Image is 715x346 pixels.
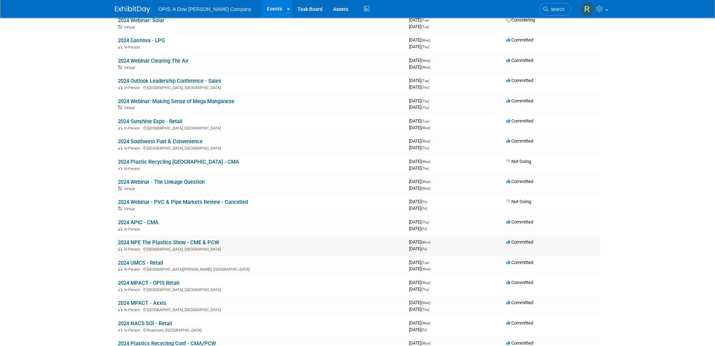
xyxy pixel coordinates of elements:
a: 2024 Webinar: Making Sense of Mega Manganese [118,98,234,105]
span: (Wed) [421,126,430,130]
div: [GEOGRAPHIC_DATA], [GEOGRAPHIC_DATA] [118,246,403,252]
span: (Tue) [421,119,429,123]
span: - [430,260,431,265]
span: - [432,37,433,43]
span: [DATE] [409,185,430,191]
span: (Wed) [421,65,430,69]
span: [DATE] [409,17,431,23]
span: [DATE] [409,260,431,265]
img: In-Person Event [118,328,122,332]
span: [DATE] [409,287,429,292]
span: [DATE] [409,327,427,332]
span: Committed [506,37,533,43]
a: 2024 Sunshine Expo - Retail [118,118,183,125]
a: 2024 NACS SOI - Retail [118,320,172,327]
img: In-Person Event [118,227,122,231]
span: In-Person [124,166,142,171]
span: [DATE] [409,307,429,312]
span: Committed [506,239,533,245]
span: [DATE] [409,280,433,285]
div: [GEOGRAPHIC_DATA], [GEOGRAPHIC_DATA] [118,287,403,292]
span: Committed [506,118,533,124]
a: 2024 Gasnova - LPG [118,37,165,44]
span: [DATE] [409,118,431,124]
span: [DATE] [409,138,433,144]
a: 2024 Outlook Leadership Conference - Sales [118,78,221,84]
span: - [432,179,433,184]
span: Not Going [506,199,531,204]
img: Renee Ortner [580,2,594,16]
span: - [432,320,433,326]
div: [GEOGRAPHIC_DATA], [GEOGRAPHIC_DATA] [118,307,403,312]
span: [DATE] [409,44,429,49]
span: (Thu) [421,99,429,103]
span: In-Person [124,126,142,131]
span: - [432,138,433,144]
span: [DATE] [409,206,427,211]
span: [DATE] [409,320,433,326]
span: [DATE] [409,159,433,164]
span: - [428,199,429,204]
span: (Wed) [421,38,430,42]
span: Considering [506,17,535,23]
span: (Wed) [421,187,430,190]
a: 2024 Webinar - PVC & Pipe Markets Review - Cancelled [118,199,248,205]
a: 2024 NPE The Plastics Show - CME & PCW [118,239,219,246]
span: Committed [506,280,533,285]
span: - [430,17,431,23]
span: Virtual [124,207,137,211]
span: In-Person [124,328,142,333]
a: 2024 MPACT - Axxis [118,300,166,306]
span: [DATE] [409,105,429,110]
span: (Wed) [421,180,430,184]
span: (Tue) [421,18,429,22]
span: [DATE] [409,266,430,271]
span: (Wed) [421,321,430,325]
span: (Wed) [421,301,430,305]
img: Virtual Event [118,207,122,210]
span: (Fri) [421,207,427,210]
span: - [430,219,431,225]
span: Committed [506,138,533,144]
span: In-Person [124,45,142,50]
span: (Thu) [421,106,429,109]
span: In-Person [124,247,142,252]
span: In-Person [124,308,142,312]
span: Committed [506,98,533,103]
img: Virtual Event [118,25,122,29]
img: In-Person Event [118,166,122,170]
span: (Tue) [421,79,429,83]
span: (Thu) [421,86,429,89]
span: - [432,58,433,63]
span: [DATE] [409,340,433,346]
span: (Wed) [421,139,430,143]
img: Virtual Event [118,106,122,109]
span: [DATE] [409,246,427,251]
span: - [430,98,431,103]
span: (Thu) [421,308,429,312]
span: - [430,118,431,124]
span: Virtual [124,25,137,30]
img: In-Person Event [118,308,122,311]
span: (Thu) [421,166,429,170]
span: [DATE] [409,24,429,29]
div: [GEOGRAPHIC_DATA], [GEOGRAPHIC_DATA] [118,84,403,90]
span: Committed [506,58,533,63]
span: Committed [506,320,533,326]
div: [GEOGRAPHIC_DATA], [GEOGRAPHIC_DATA] [118,145,403,151]
a: 2024 MPACT - OPIS Retail [118,280,179,286]
a: Search [539,3,571,15]
span: - [432,239,433,245]
span: In-Person [124,146,142,151]
div: [GEOGRAPHIC_DATA], [GEOGRAPHIC_DATA] [118,125,403,131]
img: Virtual Event [118,65,122,69]
span: [DATE] [409,226,427,231]
span: (Thu) [421,146,429,150]
span: Committed [506,340,533,346]
span: [DATE] [409,58,433,63]
a: 2024 Plastic Recycling [GEOGRAPHIC_DATA] - CMA [118,159,239,165]
span: OPIS, A Dow [PERSON_NAME] Company [159,6,251,12]
span: (Wed) [421,160,430,164]
span: [DATE] [409,125,430,130]
a: 2024 Webinar Clearing The Air [118,58,189,64]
